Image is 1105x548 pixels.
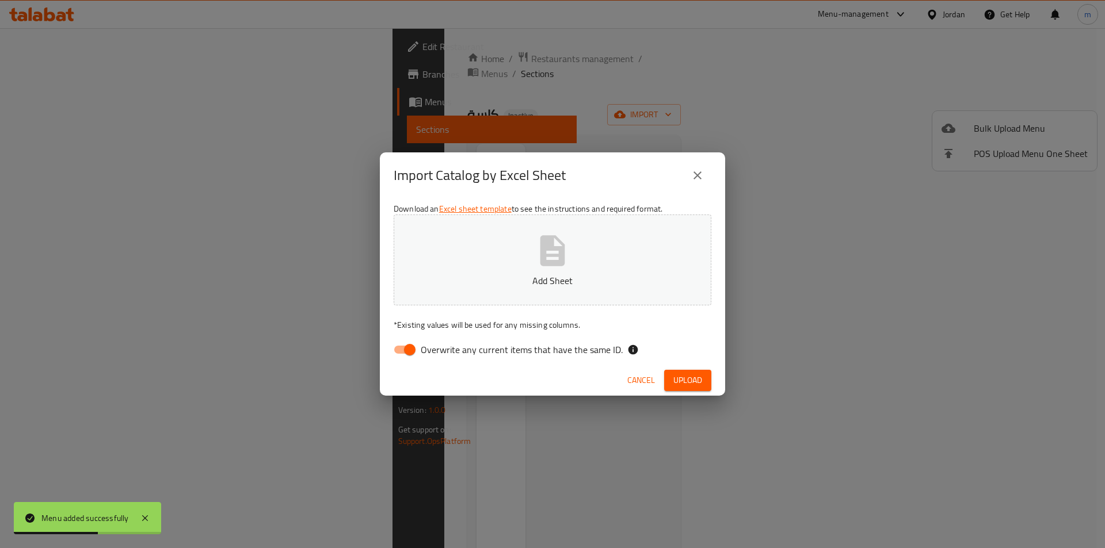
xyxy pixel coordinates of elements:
[623,370,660,391] button: Cancel
[439,201,512,216] a: Excel sheet template
[41,512,129,524] div: Menu added successfully
[421,343,623,357] span: Overwrite any current items that have the same ID.
[394,214,711,305] button: Add Sheet
[673,373,702,388] span: Upload
[394,319,711,331] p: Existing values will be used for any missing columns.
[684,162,711,189] button: close
[394,166,566,185] h2: Import Catalog by Excel Sheet
[627,373,655,388] span: Cancel
[411,274,694,288] p: Add Sheet
[627,344,639,355] svg: If the overwrite option isn't selected, then the items that match an existing ID will be ignored ...
[380,198,725,365] div: Download an to see the instructions and required format.
[664,370,711,391] button: Upload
